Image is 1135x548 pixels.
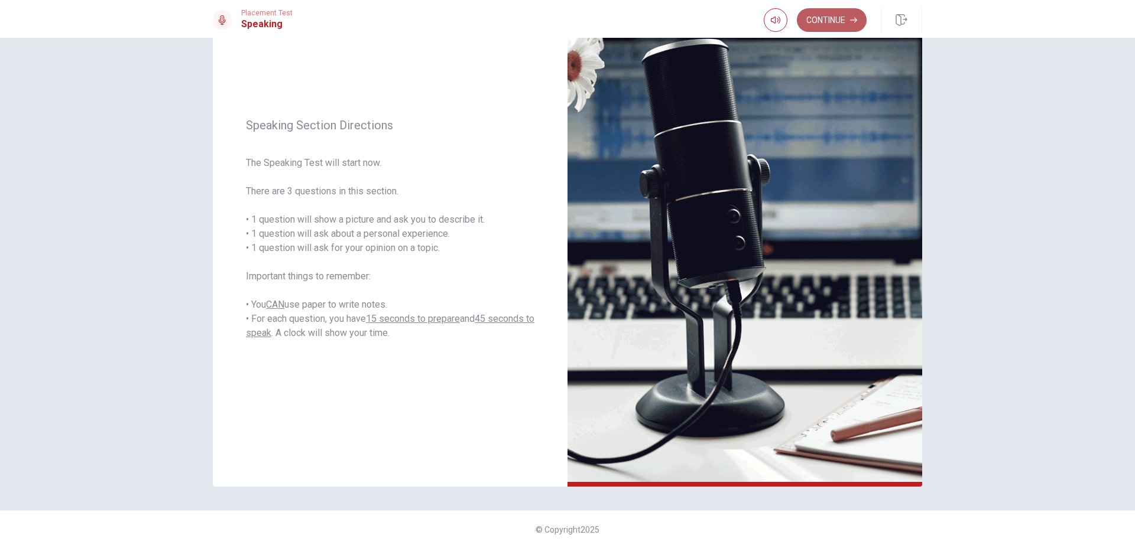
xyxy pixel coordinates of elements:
[366,313,460,324] u: 15 seconds to prepare
[536,525,599,534] span: © Copyright 2025
[241,9,293,17] span: Placement Test
[241,17,293,31] h1: Speaking
[266,299,284,310] u: CAN
[797,8,867,32] button: Continue
[246,118,534,132] span: Speaking Section Directions
[246,156,534,340] span: The Speaking Test will start now. There are 3 questions in this section. • 1 question will show a...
